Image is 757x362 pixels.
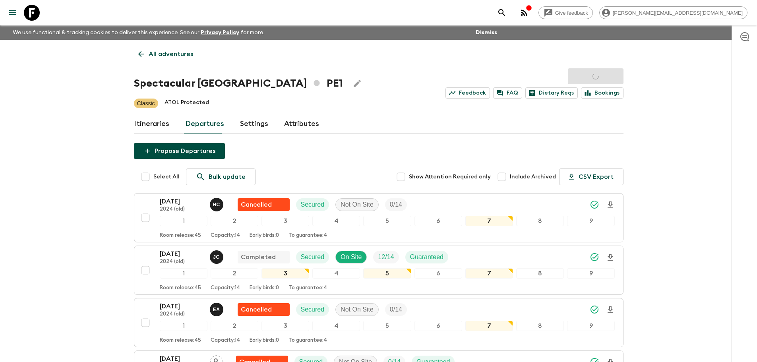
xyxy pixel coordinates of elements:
[288,232,327,239] p: To guarantee: 4
[149,49,193,59] p: All adventures
[160,302,203,311] p: [DATE]
[250,285,279,291] p: Early birds: 0
[465,268,513,279] div: 7
[465,216,513,226] div: 7
[606,253,615,262] svg: Download Onboarding
[301,200,325,209] p: Secured
[5,5,21,21] button: menu
[608,10,747,16] span: [PERSON_NAME][EMAIL_ADDRESS][DOMAIN_NAME]
[493,87,522,99] a: FAQ
[261,321,309,331] div: 3
[516,268,564,279] div: 8
[312,216,360,226] div: 4
[284,114,319,134] a: Attributes
[213,306,220,313] p: E A
[210,305,225,312] span: Ernesto Andrade
[261,268,309,279] div: 3
[238,303,290,316] div: Flash Pack cancellation
[134,193,623,242] button: [DATE]2024 (old)Hector Carillo Flash Pack cancellationSecuredNot On SiteTrip Fill123456789Room re...
[211,337,240,344] p: Capacity: 14
[211,268,258,279] div: 2
[494,5,510,21] button: search adventures
[301,252,325,262] p: Secured
[363,321,411,331] div: 5
[363,216,411,226] div: 5
[606,200,615,210] svg: Download Onboarding
[210,200,225,207] span: Hector Carillo
[296,198,329,211] div: Secured
[363,268,411,279] div: 5
[445,87,490,99] a: Feedback
[213,201,220,208] p: H C
[10,25,267,40] p: We use functional & tracking cookies to deliver this experience. See our for more.
[567,268,615,279] div: 9
[312,268,360,279] div: 4
[240,114,268,134] a: Settings
[134,75,343,91] h1: Spectacular [GEOGRAPHIC_DATA] PE1
[211,321,258,331] div: 2
[210,253,225,259] span: Julio Camacho
[211,216,258,226] div: 2
[160,216,207,226] div: 1
[241,305,272,314] p: Cancelled
[414,268,462,279] div: 6
[241,200,272,209] p: Cancelled
[335,198,379,211] div: Not On Site
[567,321,615,331] div: 9
[590,200,599,209] svg: Synced Successfully
[160,197,203,206] p: [DATE]
[410,252,444,262] p: Guaranteed
[134,246,623,295] button: [DATE]2024 (old)Julio CamachoCompletedSecuredOn SiteTrip FillGuaranteed123456789Room release:45Ca...
[261,216,309,226] div: 3
[341,200,374,209] p: Not On Site
[301,305,325,314] p: Secured
[160,268,207,279] div: 1
[599,6,747,19] div: [PERSON_NAME][EMAIL_ADDRESS][DOMAIN_NAME]
[409,173,491,181] span: Show Attention Required only
[335,251,367,263] div: On Site
[414,321,462,331] div: 6
[134,143,225,159] button: Propose Departures
[474,27,499,38] button: Dismiss
[211,232,240,239] p: Capacity: 14
[160,321,207,331] div: 1
[209,172,246,182] p: Bulk update
[160,232,201,239] p: Room release: 45
[241,252,276,262] p: Completed
[211,285,240,291] p: Capacity: 14
[160,337,201,344] p: Room release: 45
[385,198,407,211] div: Trip Fill
[160,206,203,213] p: 2024 (old)
[581,87,623,99] a: Bookings
[250,232,279,239] p: Early birds: 0
[414,216,462,226] div: 6
[335,303,379,316] div: Not On Site
[288,285,327,291] p: To guarantee: 4
[134,46,197,62] a: All adventures
[341,305,374,314] p: Not On Site
[390,200,402,209] p: 0 / 14
[516,216,564,226] div: 8
[373,251,399,263] div: Trip Fill
[165,99,209,108] p: ATOL Protected
[134,114,169,134] a: Itineraries
[210,198,225,211] button: HC
[567,216,615,226] div: 9
[201,30,239,35] a: Privacy Policy
[510,173,556,181] span: Include Archived
[160,249,203,259] p: [DATE]
[134,298,623,347] button: [DATE]2024 (old)Ernesto AndradeFlash Pack cancellationSecuredNot On SiteTrip Fill123456789Room re...
[465,321,513,331] div: 7
[551,10,592,16] span: Give feedback
[160,285,201,291] p: Room release: 45
[349,75,365,91] button: Edit Adventure Title
[137,99,155,107] p: Classic
[238,198,290,211] div: Flash Pack cancellation
[296,251,329,263] div: Secured
[390,305,402,314] p: 0 / 14
[516,321,564,331] div: 8
[312,321,360,331] div: 4
[250,337,279,344] p: Early birds: 0
[160,259,203,265] p: 2024 (old)
[590,305,599,314] svg: Synced Successfully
